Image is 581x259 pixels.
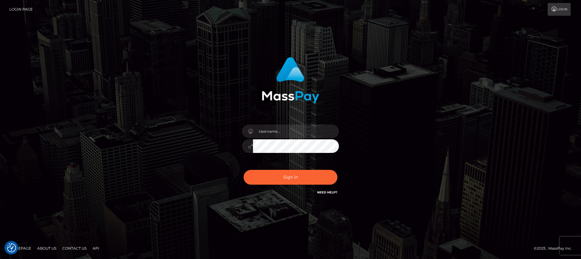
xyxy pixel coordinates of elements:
[90,244,102,253] a: API
[534,245,576,252] div: © 2025 , MassPay Inc.
[7,243,16,252] img: Revisit consent button
[7,244,34,253] a: Homepage
[244,170,337,185] button: Sign in
[35,244,59,253] a: About Us
[262,57,319,103] img: MassPay Login
[60,244,89,253] a: Contact Us
[253,125,339,138] input: Username...
[548,3,571,16] a: Login
[317,190,337,194] a: Need Help?
[7,243,16,252] button: Consent Preferences
[9,3,33,16] a: Login Page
